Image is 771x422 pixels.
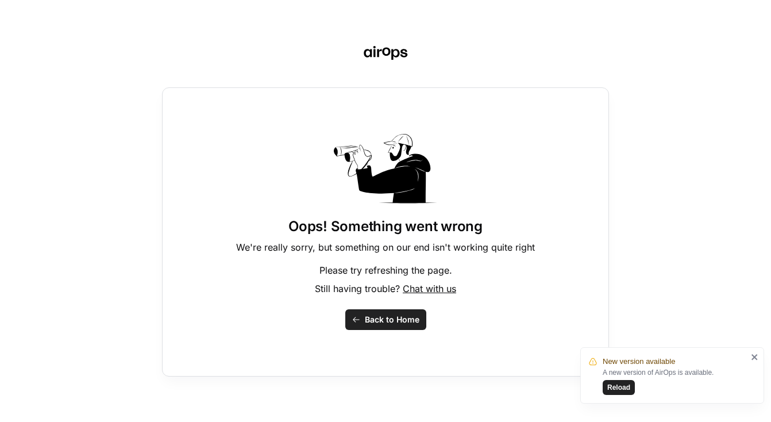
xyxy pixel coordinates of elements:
[288,217,483,236] h1: Oops! Something went wrong
[751,352,759,362] button: close
[403,283,456,294] span: Chat with us
[607,382,630,393] span: Reload
[603,380,635,395] button: Reload
[603,356,675,367] span: New version available
[236,240,535,254] p: We're really sorry, but something on our end isn't working quite right
[365,314,419,325] span: Back to Home
[315,282,456,296] p: Still having trouble?
[319,263,452,277] p: Please try refreshing the page.
[603,367,747,395] div: A new version of AirOps is available.
[345,309,426,330] button: Back to Home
